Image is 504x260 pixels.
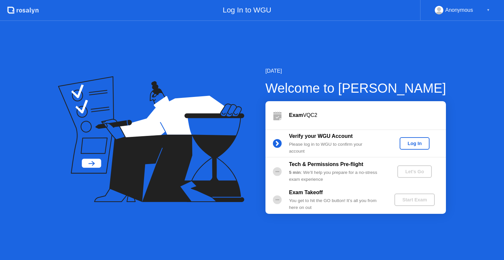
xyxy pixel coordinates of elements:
div: VQC2 [289,111,446,119]
b: Exam [289,112,303,118]
div: Please log in to WGU to confirm your account [289,141,384,155]
button: Let's Go [397,165,432,178]
button: Start Exam [394,194,435,206]
div: Let's Go [400,169,429,174]
button: Log In [400,137,430,150]
div: Start Exam [397,197,432,202]
div: Log In [402,141,427,146]
div: : We’ll help you prepare for a no-stress exam experience [289,169,384,183]
div: You get to hit the GO button! It’s all you from here on out [289,197,384,211]
b: Verify your WGU Account [289,133,353,139]
b: Tech & Permissions Pre-flight [289,161,363,167]
div: [DATE] [265,67,446,75]
div: Welcome to [PERSON_NAME] [265,78,446,98]
b: Exam Takeoff [289,190,323,195]
div: ▼ [487,6,490,14]
b: 5 min [289,170,301,175]
div: Anonymous [445,6,473,14]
